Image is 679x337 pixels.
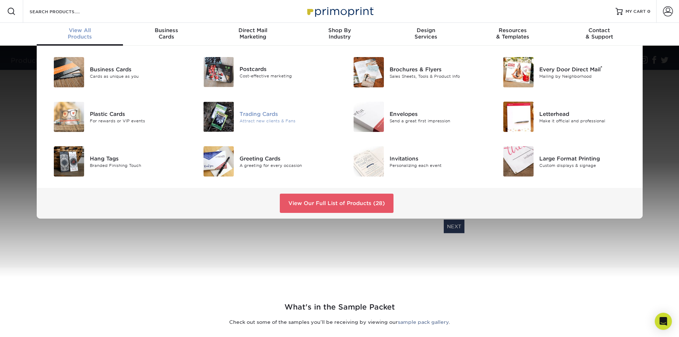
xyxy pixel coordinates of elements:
a: Business Cards Business Cards Cards as unique as you [45,54,185,90]
a: BusinessCards [123,23,210,46]
iframe: Google Customer Reviews [2,315,61,335]
a: Greeting Cards Greeting Cards A greeting for every occasion [195,143,334,179]
img: Invitations [354,146,384,177]
img: Every Door Direct Mail [503,57,534,87]
div: Cards [123,27,210,40]
span: Direct Mail [210,27,296,34]
a: Invitations Invitations Personalizing each event [345,143,484,179]
a: Direct MailMarketing [210,23,296,46]
div: Industry [296,27,383,40]
a: Large Format Printing Large Format Printing Custom displays & signage [495,143,634,179]
div: Brochures & Flyers [390,65,484,73]
span: Contact [556,27,643,34]
a: sample pack gallery [398,319,449,325]
sup: ® [601,65,602,70]
div: Personalizing each event [390,162,484,168]
img: Primoprint [304,4,375,19]
div: Open Intercom Messenger [655,313,672,330]
span: Shop By [296,27,383,34]
div: Invitations [390,154,484,162]
div: Custom displays & signage [539,162,634,168]
div: Attract new clients & Fans [240,118,334,124]
div: Large Format Printing [539,154,634,162]
img: Plastic Cards [54,102,84,132]
img: Large Format Printing [503,146,534,177]
a: Every Door Direct Mail Every Door Direct Mail® Mailing by Neighborhood [495,54,634,90]
div: Greeting Cards [240,154,334,162]
a: Brochures & Flyers Brochures & Flyers Sales Sheets, Tools & Product Info [345,54,484,90]
a: Envelopes Envelopes Send a great first impression [345,99,484,135]
div: Marketing [210,27,296,40]
a: Plastic Cards Plastic Cards For rewards or VIP events [45,99,185,135]
p: Check out some of the samples you’ll be receiving by viewing our . [131,318,548,326]
span: MY CART [626,9,646,15]
img: Postcards [204,57,234,87]
div: Make it official and professional [539,118,634,124]
div: Products [37,27,123,40]
div: Services [383,27,469,40]
div: Envelopes [390,110,484,118]
span: Business [123,27,210,34]
a: Postcards Postcards Cost-effective marketing [195,54,334,90]
a: View AllProducts [37,23,123,46]
div: Cards as unique as you [90,73,184,79]
div: Business Cards [90,65,184,73]
div: Branded Finishing Touch [90,162,184,168]
img: Trading Cards [204,102,234,132]
div: Sales Sheets, Tools & Product Info [390,73,484,79]
span: Resources [469,27,556,34]
a: View Our Full List of Products (28) [280,194,393,213]
div: Cost-effective marketing [240,73,334,79]
img: Greeting Cards [204,146,234,177]
img: Hang Tags [54,146,84,177]
a: Hang Tags Hang Tags Branded Finishing Touch [45,143,185,179]
img: Letterhead [503,102,534,132]
div: For rewards or VIP events [90,118,184,124]
div: Every Door Direct Mail [539,65,634,73]
div: & Templates [469,27,556,40]
a: DesignServices [383,23,469,46]
a: Trading Cards Trading Cards Attract new clients & Fans [195,99,334,135]
div: Mailing by Neighborhood [539,73,634,79]
img: Business Cards [54,57,84,87]
div: Trading Cards [240,110,334,118]
img: Brochures & Flyers [354,57,384,87]
a: Shop ByIndustry [296,23,383,46]
input: SEARCH PRODUCTS..... [29,7,98,16]
h2: What's in the Sample Packet [131,302,548,313]
div: & Support [556,27,643,40]
div: A greeting for every occasion [240,162,334,168]
a: Letterhead Letterhead Make it official and professional [495,99,634,135]
span: 0 [647,9,650,14]
div: Send a great first impression [390,118,484,124]
span: Design [383,27,469,34]
div: Hang Tags [90,154,184,162]
div: Postcards [240,65,334,73]
a: Resources& Templates [469,23,556,46]
div: Plastic Cards [90,110,184,118]
img: Envelopes [354,102,384,132]
a: Contact& Support [556,23,643,46]
div: Letterhead [539,110,634,118]
span: View All [37,27,123,34]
